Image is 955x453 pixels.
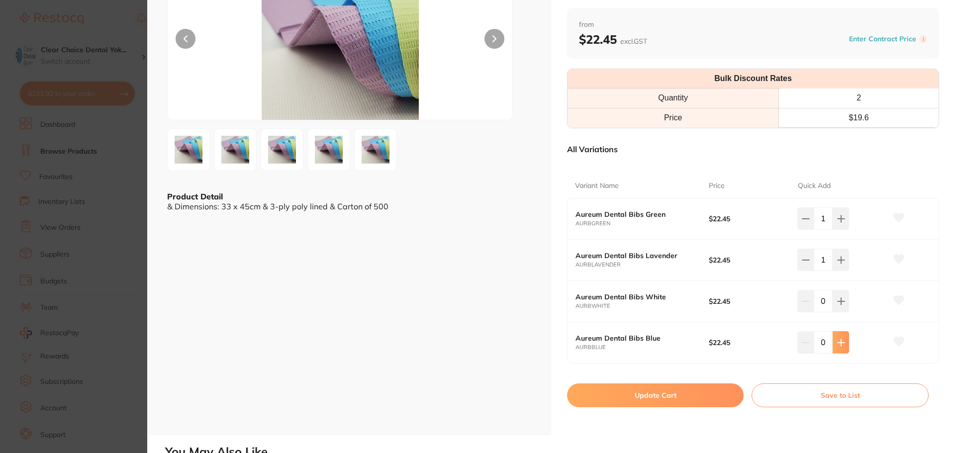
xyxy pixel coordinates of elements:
td: Price [568,108,779,127]
b: Aureum Dental Bibs White [575,293,695,301]
img: Njgw [264,132,300,168]
b: Aureum Dental Bibs Blue [575,334,695,342]
b: $22.45 [709,339,789,347]
img: Njc4 [171,132,206,168]
p: Variant Name [575,181,619,191]
img: Njgy [358,132,393,168]
button: Enter Contract Price [846,34,919,44]
th: Bulk Discount Rates [568,69,939,89]
div: & Dimensions: 33 x 45cm & 3-ply poly lined & Carton of 500 [167,202,531,211]
small: AURBLAVENDER [575,262,709,268]
p: Price [709,181,725,191]
p: Quick Add [798,181,831,191]
small: AURBGREEN [575,220,709,227]
small: AURBWHITE [575,303,709,309]
b: $22.45 [579,32,647,47]
td: $ 19.6 [779,108,939,127]
b: Aureum Dental Bibs Lavender [575,252,695,260]
span: excl. GST [620,37,647,46]
p: All Variations [567,144,618,154]
span: from [579,20,927,30]
small: AURBBLUE [575,344,709,351]
b: $22.45 [709,215,789,223]
b: Aureum Dental Bibs Green [575,210,695,218]
button: Save to List [752,383,929,407]
label: i [919,35,927,43]
img: Njgx [311,132,347,168]
th: 2 [779,89,939,108]
b: $22.45 [709,297,789,305]
b: Product Detail [167,191,223,201]
img: Njc5 [217,132,253,168]
th: Quantity [568,89,779,108]
b: $22.45 [709,256,789,264]
button: Update Cart [567,383,744,407]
